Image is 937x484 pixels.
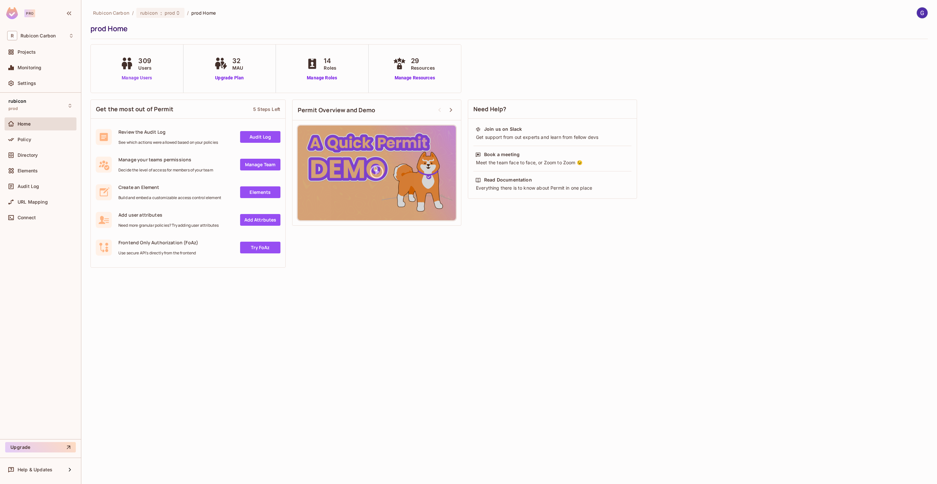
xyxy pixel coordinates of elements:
[8,99,26,104] span: rubicon
[118,223,219,228] span: Need more granular policies? Try adding user attributes
[5,442,76,452] button: Upgrade
[240,242,280,253] a: Try FoAz
[118,184,221,190] span: Create an Element
[118,140,218,145] span: See which actions were allowed based on your policies
[90,24,925,34] div: prod Home
[118,129,218,135] span: Review the Audit Log
[240,214,280,226] a: Add Attrbutes
[132,10,134,16] li: /
[411,56,435,66] span: 29
[18,199,48,205] span: URL Mapping
[324,56,336,66] span: 14
[140,10,158,16] span: rubicon
[119,74,155,81] a: Manage Users
[93,10,129,16] span: the active workspace
[138,64,152,71] span: Users
[304,74,340,81] a: Manage Roles
[473,105,507,113] span: Need Help?
[191,10,216,16] span: prod Home
[475,134,630,141] div: Get support from out experts and learn from fellow devs
[484,126,522,132] div: Join us on Slack
[160,10,162,16] span: :
[324,64,336,71] span: Roles
[18,215,36,220] span: Connect
[411,64,435,71] span: Resources
[475,159,630,166] div: Meet the team face to face, or Zoom to Zoom 😉
[18,121,31,127] span: Home
[18,168,38,173] span: Elements
[18,81,36,86] span: Settings
[240,159,280,170] a: Manage Team
[18,153,38,158] span: Directory
[475,185,630,191] div: Everything there is to know about Permit in one place
[18,137,31,142] span: Policy
[232,64,243,71] span: MAU
[118,156,213,163] span: Manage your teams permissions
[20,33,56,38] span: Workspace: Rubicon Carbon
[165,10,175,16] span: prod
[253,106,280,112] div: 5 Steps Left
[232,56,243,66] span: 32
[96,105,173,113] span: Get the most out of Permit
[187,10,189,16] li: /
[917,7,928,18] img: Guy Hirshenzon
[18,49,36,55] span: Projects
[7,31,17,40] span: R
[298,106,375,114] span: Permit Overview and Demo
[240,131,280,143] a: Audit Log
[6,7,18,19] img: SReyMgAAAABJRU5ErkJggg==
[24,9,35,17] div: Pro
[240,186,280,198] a: Elements
[118,195,221,200] span: Build and embed a customizable access control element
[18,184,39,189] span: Audit Log
[118,168,213,173] span: Decide the level of access for members of your team
[138,56,152,66] span: 309
[118,212,219,218] span: Add user attributes
[213,74,246,81] a: Upgrade Plan
[18,65,42,70] span: Monitoring
[118,239,198,246] span: Frontend Only Authorization (FoAz)
[484,177,532,183] div: Read Documentation
[118,250,198,256] span: Use secure API's directly from the frontend
[18,467,52,472] span: Help & Updates
[391,74,438,81] a: Manage Resources
[484,151,520,158] div: Book a meeting
[8,106,18,111] span: prod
